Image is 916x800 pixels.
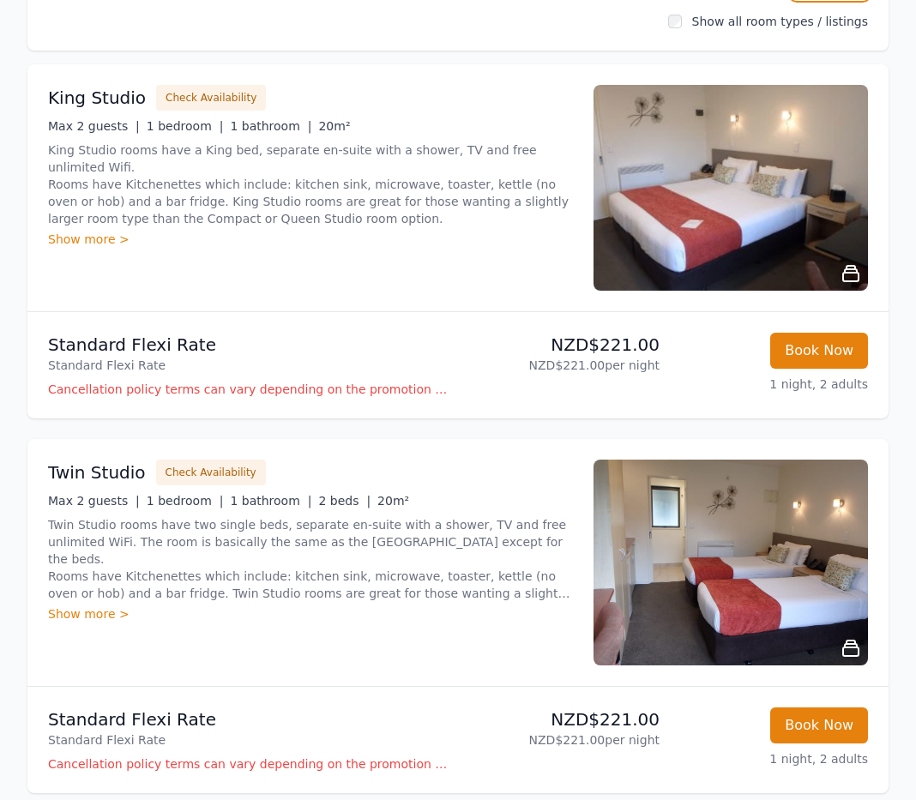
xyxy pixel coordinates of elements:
[48,357,451,374] p: Standard Flexi Rate
[48,516,573,602] p: Twin Studio rooms have two single beds, separate en-suite with a shower, TV and free unlimited Wi...
[692,15,868,28] label: Show all room types / listings
[673,750,868,767] p: 1 night, 2 adults
[48,119,140,133] span: Max 2 guests |
[156,460,266,485] button: Check Availability
[147,119,224,133] span: 1 bedroom |
[770,333,868,369] button: Book Now
[465,707,660,731] p: NZD$221.00
[230,119,311,133] span: 1 bathroom |
[48,333,451,357] p: Standard Flexi Rate
[377,494,409,508] span: 20m²
[673,376,868,393] p: 1 night, 2 adults
[156,85,266,111] button: Check Availability
[48,86,146,110] h3: King Studio
[48,141,573,227] p: King Studio rooms have a King bed, separate en-suite with a shower, TV and free unlimited Wifi. R...
[48,494,140,508] span: Max 2 guests |
[318,119,350,133] span: 20m²
[48,231,573,248] div: Show more >
[48,460,146,484] h3: Twin Studio
[48,605,573,623] div: Show more >
[465,333,660,357] p: NZD$221.00
[48,755,451,773] p: Cancellation policy terms can vary depending on the promotion employed and the time of stay of th...
[48,731,451,749] p: Standard Flexi Rate
[48,381,451,398] p: Cancellation policy terms can vary depending on the promotion employed and the time of stay of th...
[318,494,371,508] span: 2 beds |
[48,707,451,731] p: Standard Flexi Rate
[230,494,311,508] span: 1 bathroom |
[770,707,868,743] button: Book Now
[147,494,224,508] span: 1 bedroom |
[465,731,660,749] p: NZD$221.00 per night
[465,357,660,374] p: NZD$221.00 per night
